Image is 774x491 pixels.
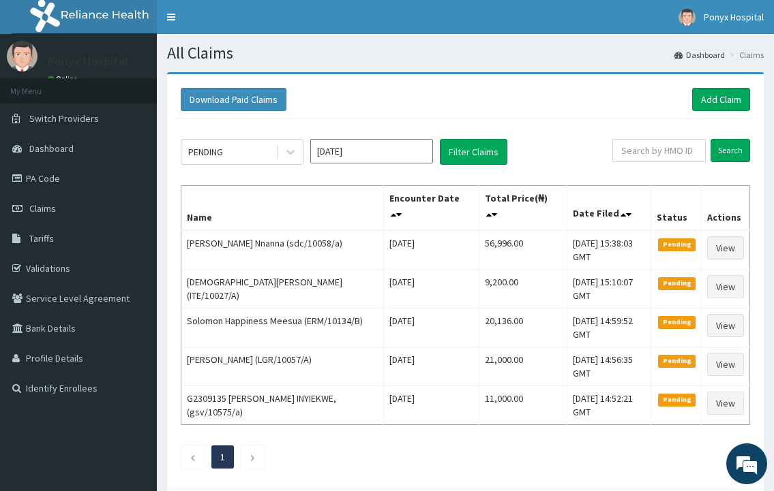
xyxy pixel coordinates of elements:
h1: All Claims [167,44,764,62]
span: Ponyx Hospital [704,11,764,23]
li: Claims [726,49,764,61]
td: [DEMOGRAPHIC_DATA][PERSON_NAME] (ITE/10027/A) [181,270,384,308]
td: [DATE] 14:59:52 GMT [567,308,651,347]
td: 11,000.00 [479,386,567,425]
th: Actions [701,186,749,231]
a: Page 1 is your current page [220,451,225,463]
th: Total Price(₦) [479,186,567,231]
td: Solomon Happiness Meesua (ERM/10134/B) [181,308,384,347]
td: [DATE] [384,230,479,270]
th: Date Filed [567,186,651,231]
a: View [707,236,744,259]
span: Pending [658,238,696,251]
div: PENDING [188,145,223,159]
td: [DATE] 15:10:07 GMT [567,270,651,308]
a: Add Claim [692,88,750,111]
span: Dashboard [29,142,74,155]
td: G2309135 [PERSON_NAME] INYIEKWE, (gsv/10575/a) [181,386,384,425]
td: [PERSON_NAME] (LGR/10057/A) [181,347,384,386]
td: [DATE] [384,347,479,386]
a: View [707,392,744,415]
span: Pending [658,355,696,367]
p: Ponyx Hospital [48,55,128,67]
span: Claims [29,202,56,215]
a: View [707,353,744,376]
td: [DATE] 15:38:03 GMT [567,230,651,270]
a: View [707,314,744,337]
a: Online [48,74,80,84]
td: [DATE] [384,386,479,425]
span: Pending [658,316,696,328]
a: View [707,275,744,298]
td: [DATE] [384,308,479,347]
button: Filter Claims [440,139,507,165]
img: User Image [679,9,696,26]
a: Previous page [190,451,196,463]
button: Download Paid Claims [181,88,286,111]
td: [DATE] [384,270,479,308]
th: Name [181,186,384,231]
td: 9,200.00 [479,270,567,308]
td: [DATE] 14:52:21 GMT [567,386,651,425]
a: Next page [250,451,256,463]
input: Select Month and Year [310,139,433,163]
td: [DATE] 14:56:35 GMT [567,347,651,386]
span: Tariffs [29,232,54,244]
span: Pending [658,394,696,406]
span: Switch Providers [29,112,99,125]
span: Pending [658,277,696,289]
input: Search [711,139,750,162]
a: Dashboard [674,49,725,61]
th: Encounter Date [384,186,479,231]
td: 56,996.00 [479,230,567,270]
input: Search by HMO ID [612,139,706,162]
td: [PERSON_NAME] Nnanna (sdc/10058/a) [181,230,384,270]
img: User Image [7,41,38,72]
td: 20,136.00 [479,308,567,347]
td: 21,000.00 [479,347,567,386]
th: Status [651,186,702,231]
